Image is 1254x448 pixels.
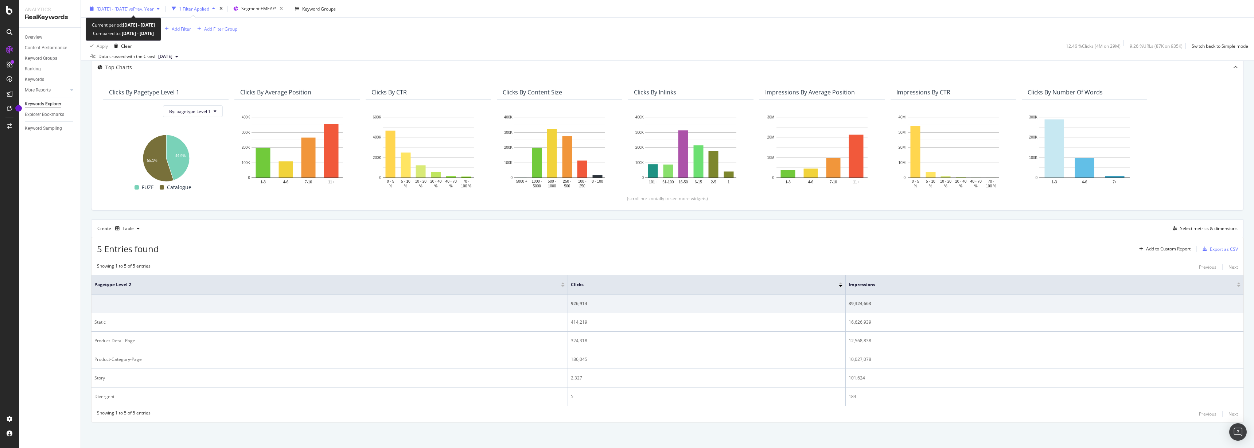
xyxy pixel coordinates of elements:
div: Compared to: [93,29,154,38]
text: 200K [1029,136,1038,140]
text: 7-10 [830,180,837,184]
div: 39,324,663 [849,300,1241,307]
div: Impressions By Average Position [765,89,855,96]
text: 200K [242,145,250,149]
button: Previous [1199,263,1216,272]
text: 500 [564,184,570,188]
a: Keyword Sampling [25,125,75,132]
text: 0 [772,176,774,180]
span: Segment: EMEA/* [241,5,277,12]
span: [DATE] - [DATE] [97,5,129,12]
svg: A chart. [896,113,1010,190]
text: 5 - 10 [926,179,935,183]
text: 10M [899,161,906,165]
div: Keyword Sampling [25,125,62,132]
text: 1000 - [532,179,542,183]
text: 5 - 10 [401,179,410,183]
svg: A chart. [109,131,223,183]
text: 1-3 [1052,180,1057,184]
svg: A chart. [503,113,616,190]
text: % [944,184,947,188]
text: 5000 + [516,179,527,183]
text: 400K [635,115,644,119]
div: 10,027,078 [849,356,1241,363]
button: Add Filter Group [194,24,237,33]
div: Next [1228,264,1238,270]
button: Segment:EMEA/* [230,3,286,15]
text: 100K [242,161,250,165]
text: 100K [504,161,513,165]
div: 12,568,838 [849,338,1241,344]
svg: A chart. [240,113,354,190]
a: Overview [25,34,75,41]
div: Clicks By Content Size [503,89,562,96]
span: FUZE [142,183,154,192]
div: A chart. [765,113,879,190]
div: Keywords Explorer [25,100,61,108]
div: Add Filter [172,26,191,32]
text: % [389,184,392,188]
text: 2-5 [711,180,716,184]
text: 55.1% [147,159,157,163]
text: 0 - 5 [912,179,919,183]
div: Overview [25,34,42,41]
button: Next [1228,263,1238,272]
button: Keyword Groups [292,3,339,15]
div: Create [97,223,143,234]
div: 2,327 [571,375,842,381]
div: Clicks By pagetype Level 1 [109,89,179,96]
text: 5000 [533,184,541,188]
text: 1-3 [785,180,791,184]
text: 70 - [988,179,994,183]
text: 400K [242,115,250,119]
text: 0 - 5 [387,179,394,183]
text: 0 [1035,176,1037,180]
a: More Reports [25,86,68,94]
text: 300K [242,130,250,135]
b: [DATE] - [DATE] [123,22,155,28]
text: 1-3 [260,180,266,184]
div: RealKeywords [25,13,75,22]
div: Data crossed with the Crawl [98,53,155,60]
text: 70 - [463,179,469,183]
text: 0 [642,176,644,180]
div: 16,626,939 [849,319,1241,326]
div: 186,045 [571,356,842,363]
text: 100 - [578,179,587,183]
div: Showing 1 to 5 of 5 entries [97,263,151,272]
div: Table [122,226,134,231]
div: Showing 1 to 5 of 5 entries [97,410,151,418]
div: Static [94,319,565,326]
text: 200K [635,145,644,149]
span: vs Prev. Year [129,5,154,12]
text: % [974,184,978,188]
text: 20M [767,136,774,140]
text: 200K [373,156,382,160]
div: 5 [571,393,842,400]
div: Clicks By Inlinks [634,89,676,96]
text: 4-6 [283,180,289,184]
a: Keywords [25,76,75,83]
div: Clicks By Average Position [240,89,311,96]
div: 12.46 % Clicks ( 4M on 29M ) [1066,43,1121,49]
div: (scroll horizontally to see more widgets) [100,195,1235,202]
button: [DATE] [155,52,181,61]
span: Clicks [571,281,828,288]
div: A chart. [1028,113,1141,190]
span: pagetype Level 2 [94,281,550,288]
button: By: pagetype Level 1 [163,105,223,117]
text: 30M [767,115,774,119]
span: Catalogue [167,183,191,192]
text: 6-15 [695,180,702,184]
svg: A chart. [634,113,748,190]
text: 10 - 20 [415,179,427,183]
text: 16-50 [678,180,688,184]
text: 4-6 [1082,180,1087,184]
div: Add to Custom Report [1146,247,1191,251]
text: 1 [728,180,730,184]
text: 200K [504,145,513,149]
text: 100 % [461,184,471,188]
button: [DATE] - [DATE]vsPrev. Year [87,3,163,15]
text: % [914,184,917,188]
a: Keyword Groups [25,55,75,62]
